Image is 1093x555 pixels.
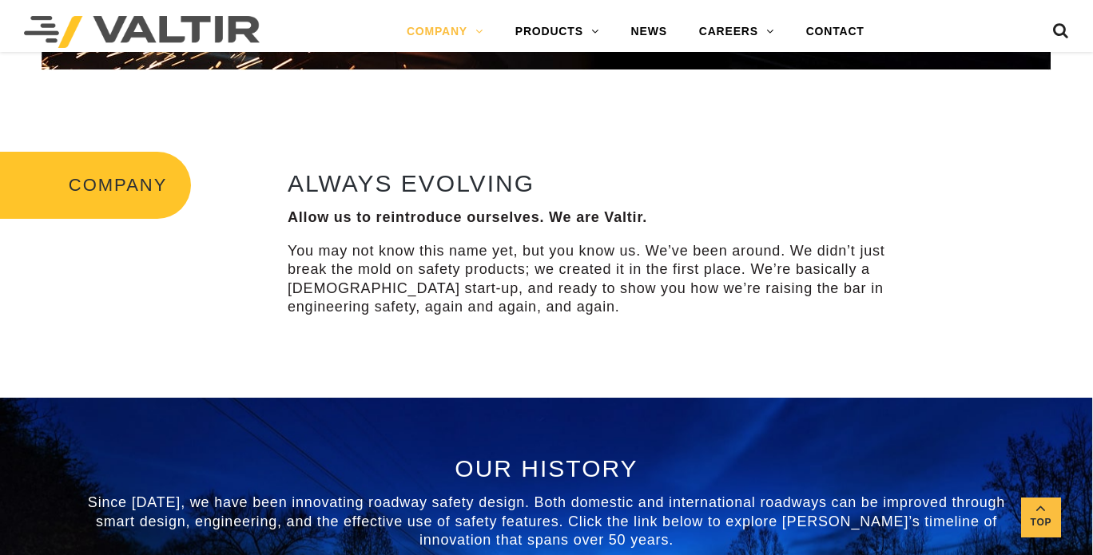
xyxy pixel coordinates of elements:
[499,16,615,48] a: PRODUCTS
[24,16,260,48] img: Valtir
[288,209,647,225] strong: Allow us to reintroduce ourselves. We are Valtir.
[790,16,880,48] a: CONTACT
[288,170,915,196] h2: ALWAYS EVOLVING
[1021,498,1061,537] a: Top
[88,494,1005,548] span: Since [DATE], we have been innovating roadway safety design. Both domestic and international road...
[1021,513,1061,532] span: Top
[391,16,499,48] a: COMPANY
[615,16,683,48] a: NEWS
[455,455,638,482] span: OUR HISTORY
[288,242,915,317] p: You may not know this name yet, but you know us. We’ve been around. We didn’t just break the mold...
[683,16,790,48] a: CAREERS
